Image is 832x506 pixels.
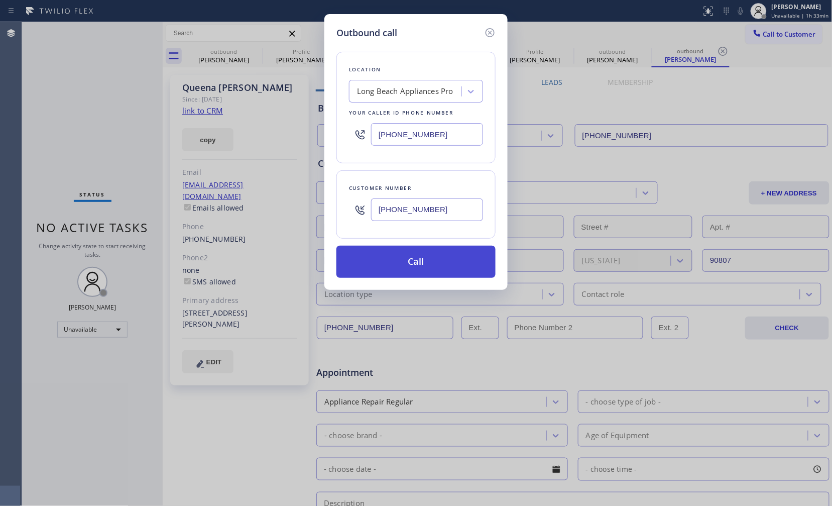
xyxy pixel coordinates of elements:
[349,183,483,193] div: Customer number
[357,86,453,97] div: Long Beach Appliances Pro
[371,198,483,221] input: (123) 456-7890
[336,26,397,40] h5: Outbound call
[349,64,483,75] div: Location
[371,123,483,146] input: (123) 456-7890
[349,108,483,118] div: Your caller id phone number
[336,246,496,278] button: Call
